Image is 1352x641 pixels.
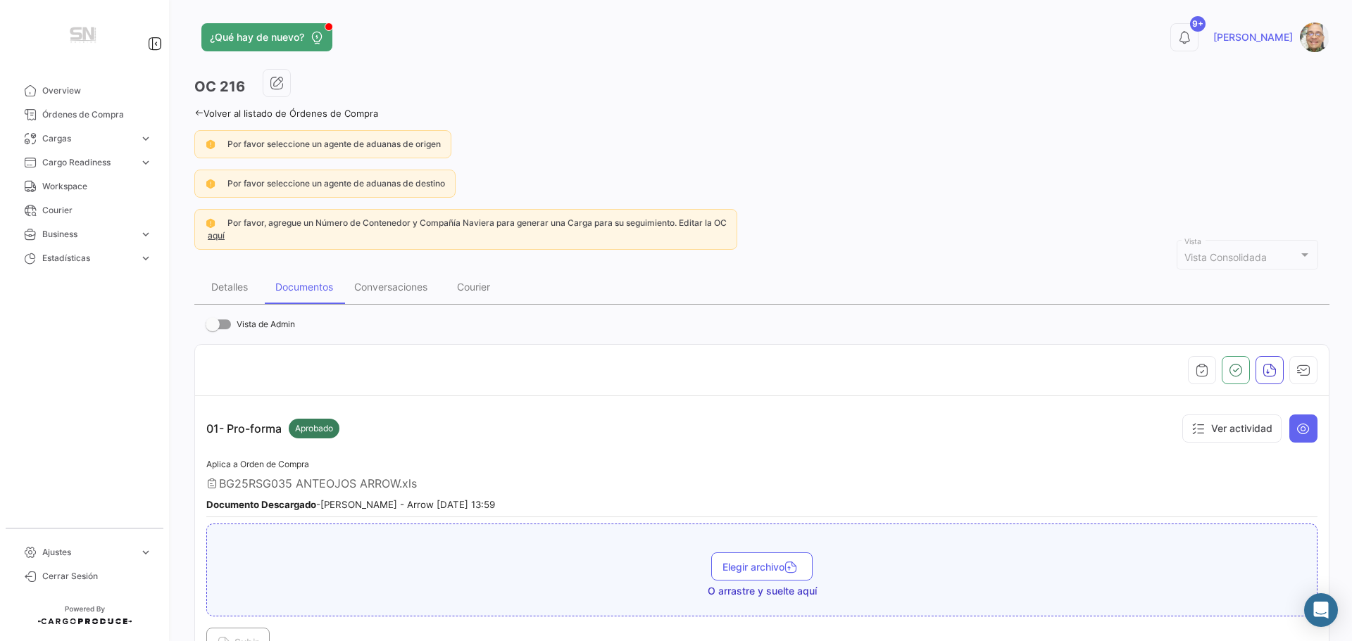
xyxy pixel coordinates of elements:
span: Aprobado [295,422,333,435]
div: Abrir Intercom Messenger [1304,593,1338,627]
span: BG25RSG035 ANTEOJOS ARROW.xls [219,476,417,490]
div: Courier [457,281,490,293]
span: Estadísticas [42,252,134,265]
button: Elegir archivo [711,552,813,580]
span: expand_more [139,228,152,241]
span: Courier [42,204,152,217]
span: Cargo Readiness [42,156,134,169]
span: Cerrar Sesión [42,570,152,583]
a: Volver al listado de Órdenes de Compra [194,108,378,119]
span: [PERSON_NAME] [1213,30,1293,44]
a: Workspace [11,174,158,198]
a: aquí [205,230,227,241]
span: Órdenes de Compra [42,108,152,121]
span: Ajustes [42,546,134,559]
span: Por favor seleccione un agente de aduanas de origen [227,139,441,149]
span: Business [42,228,134,241]
span: Workspace [42,180,152,193]
button: ¿Qué hay de nuevo? [201,23,332,51]
span: Cargas [42,132,134,145]
span: Overview [42,84,152,97]
span: expand_more [139,252,152,265]
a: Órdenes de Compra [11,103,158,127]
p: 01- Pro-forma [206,419,339,438]
div: Documentos [275,281,333,293]
img: Manufactura+Logo.png [49,17,120,56]
img: Captura.PNG [1300,23,1329,52]
a: Overview [11,79,158,103]
div: Conversaciones [354,281,427,293]
h3: OC 216 [194,77,245,96]
span: Por favor, agregue un Número de Contenedor y Compañía Naviera para generar una Carga para su segu... [227,217,727,228]
button: Ver actividad [1182,414,1282,443]
a: Courier [11,198,158,222]
div: Detalles [211,281,248,293]
span: Elegir archivo [722,561,801,573]
span: expand_more [139,132,152,145]
span: O arrastre y suelte aquí [708,584,817,598]
span: Vista Consolidada [1184,251,1267,263]
span: expand_more [139,156,152,169]
span: Aplica a Orden de Compra [206,459,309,469]
span: Vista de Admin [237,316,295,333]
span: ¿Qué hay de nuevo? [210,30,304,44]
span: expand_more [139,546,152,559]
b: Documento Descargado [206,499,316,510]
span: Por favor seleccione un agente de aduanas de destino [227,178,445,189]
small: - [PERSON_NAME] - Arrow [DATE] 13:59 [206,499,495,510]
